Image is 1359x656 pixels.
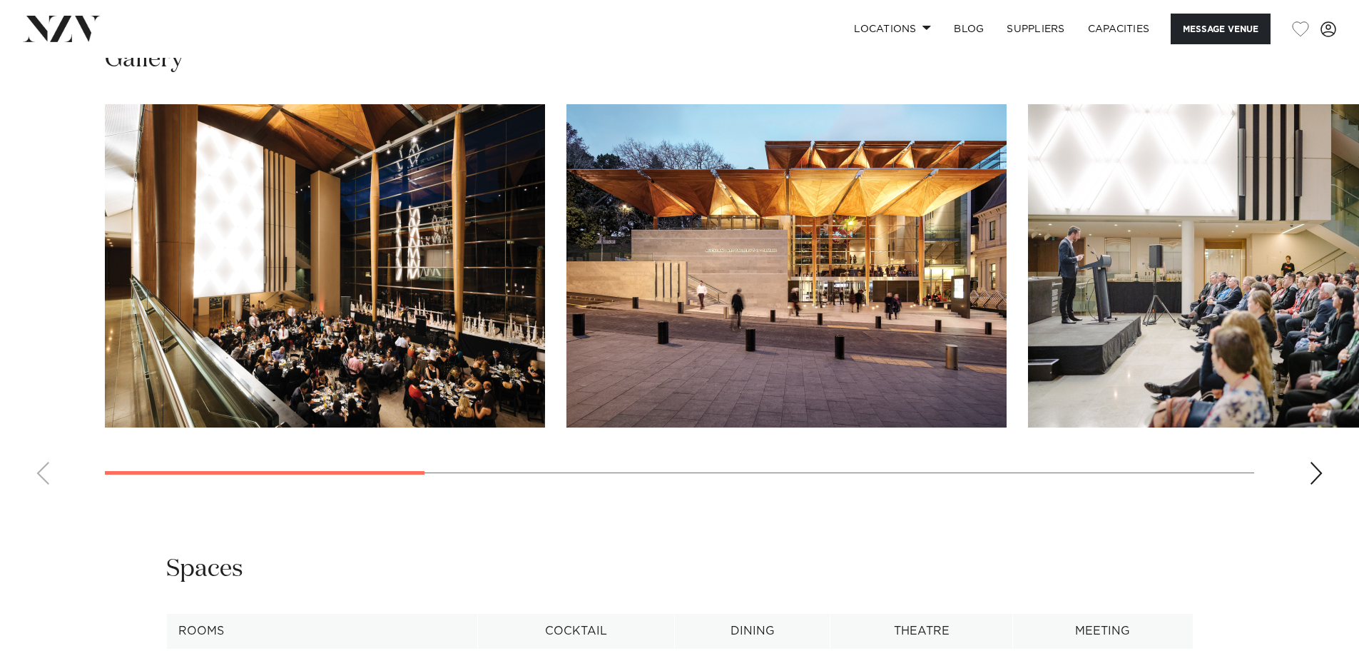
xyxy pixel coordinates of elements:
[1012,614,1193,649] th: Meeting
[105,44,183,76] h2: Gallery
[1171,14,1271,44] button: Message Venue
[843,14,942,44] a: Locations
[942,14,995,44] a: BLOG
[23,16,101,41] img: nzv-logo.png
[166,614,478,649] th: Rooms
[675,614,830,649] th: Dining
[105,104,545,428] swiper-slide: 1 / 9
[566,104,1007,428] swiper-slide: 2 / 9
[1076,14,1161,44] a: Capacities
[166,553,243,585] h2: Spaces
[478,614,675,649] th: Cocktail
[995,14,1076,44] a: SUPPLIERS
[830,614,1012,649] th: Theatre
